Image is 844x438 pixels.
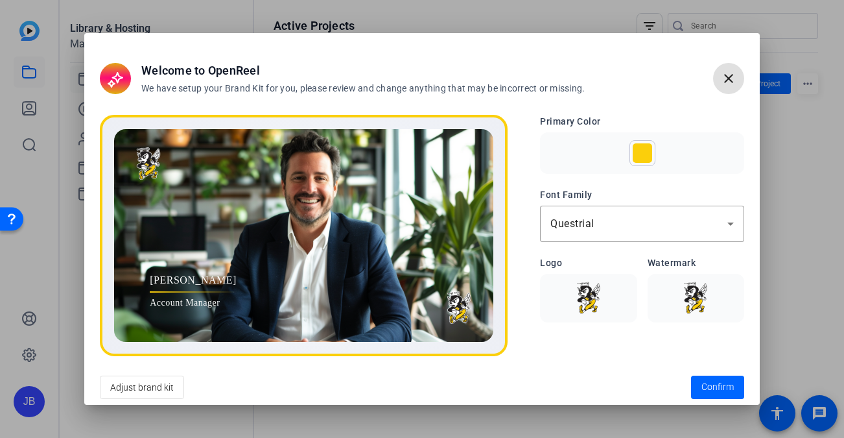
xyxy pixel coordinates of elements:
h2: Welcome to OpenReel [141,62,585,79]
h3: Primary Color [540,115,744,128]
span: [PERSON_NAME] [150,273,237,288]
button: Adjust brand kit [100,376,184,399]
button: Confirm [691,376,744,399]
img: Preview image [114,129,493,342]
h3: Font Family [540,188,744,202]
span: Account Manager [150,296,237,310]
h3: Watermark [648,256,744,270]
img: Logo [548,282,629,314]
h3: Logo [540,256,637,270]
span: Confirm [701,380,734,394]
h3: We have setup your Brand Kit for you, please review and change anything that may be incorrect or ... [141,82,585,95]
span: Questrial [550,217,594,230]
mat-icon: close [721,71,736,86]
span: Adjust brand kit [110,375,174,400]
img: Watermark [655,282,736,314]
